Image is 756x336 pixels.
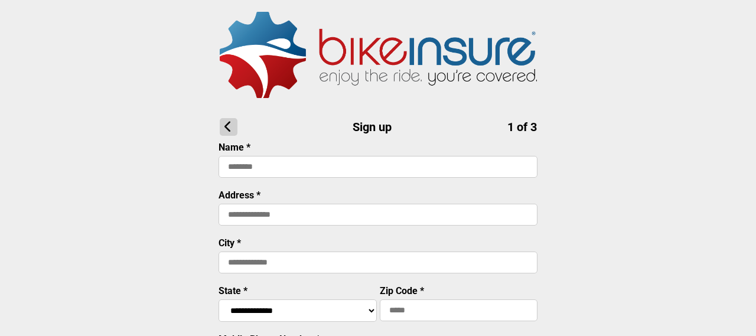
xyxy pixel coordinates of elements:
[380,285,424,296] label: Zip Code *
[220,118,537,136] h1: Sign up
[219,142,250,153] label: Name *
[507,120,537,134] span: 1 of 3
[219,190,260,201] label: Address *
[219,285,247,296] label: State *
[219,237,241,249] label: City *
